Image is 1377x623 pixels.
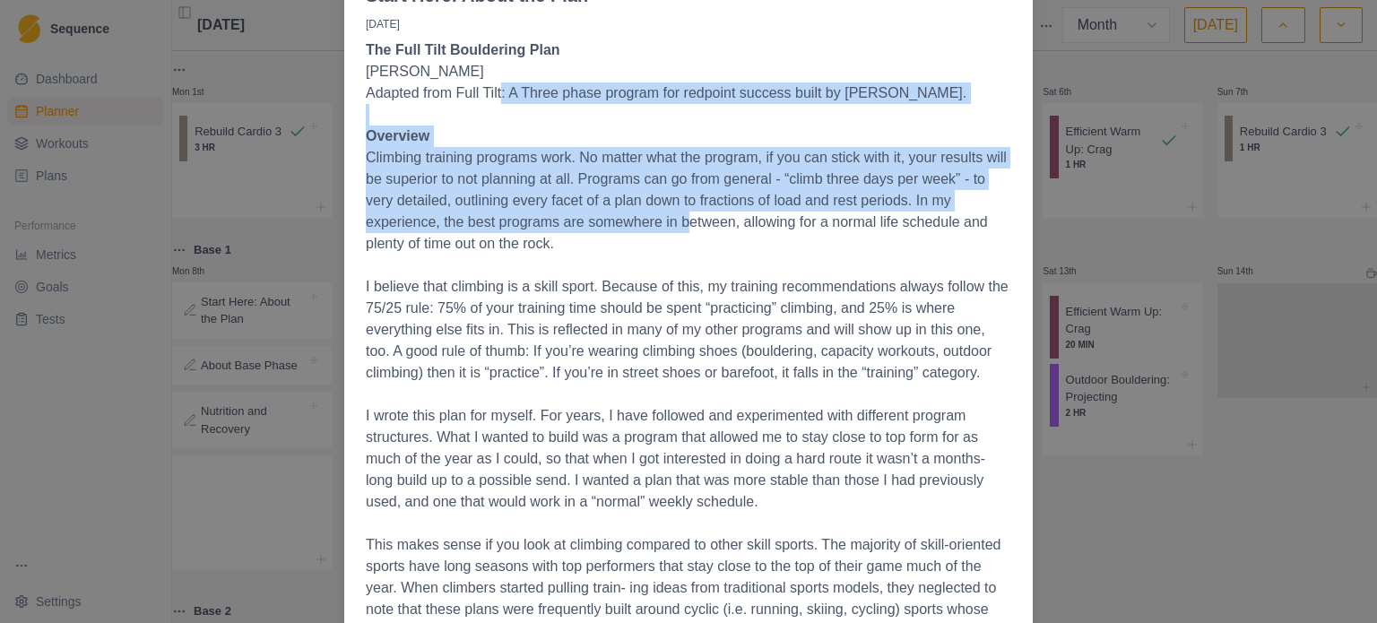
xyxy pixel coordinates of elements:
[366,128,429,143] strong: Overview
[366,276,1011,384] p: I believe that climbing is a skill sport. Because of this, my training recommendations always fol...
[366,42,560,57] strong: The Full Tilt Bouldering Plan
[366,61,1011,82] p: [PERSON_NAME]
[366,82,1011,104] p: Adapted from Full Tilt: A Three phase program for redpoint success built by [PERSON_NAME].
[366,405,1011,513] p: I wrote this plan for myself. For years, I have followed and experimented with different program ...
[366,16,1011,39] p: [DATE]
[366,147,1011,255] p: Climbing training programs work. No matter what the program, if you can stick with it, your resul...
